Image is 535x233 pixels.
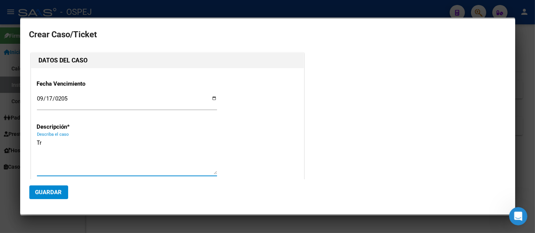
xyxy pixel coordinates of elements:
button: Guardar [29,185,68,199]
p: Descripción [37,123,115,131]
span: Guardar [35,189,62,196]
h2: Crear Caso/Ticket [29,27,506,42]
strong: DATOS DEL CASO [39,57,88,64]
iframe: Intercom live chat [509,207,527,225]
p: Fecha Vencimiento [37,80,115,88]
